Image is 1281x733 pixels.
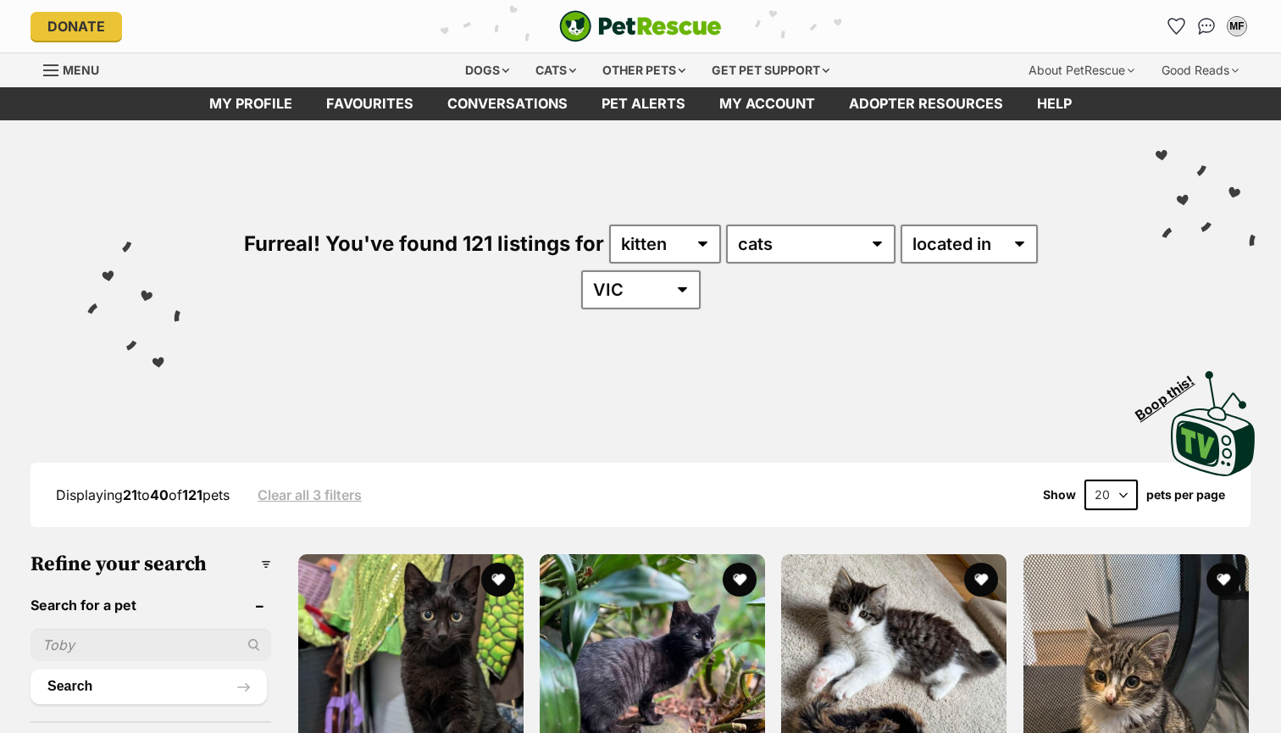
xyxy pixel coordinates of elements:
[30,629,271,661] input: Toby
[585,87,702,120] a: Pet alerts
[182,486,202,503] strong: 121
[559,10,722,42] img: logo-cat-932fe2b9b8326f06289b0f2fb663e598f794de774fb13d1741a6617ecf9a85b4.svg
[1162,13,1250,40] ul: Account quick links
[123,486,137,503] strong: 21
[150,486,169,503] strong: 40
[1162,13,1189,40] a: Favourites
[832,87,1020,120] a: Adopter resources
[30,12,122,41] a: Donate
[524,53,588,87] div: Cats
[700,53,841,87] div: Get pet support
[1171,356,1256,480] a: Boop this!
[192,87,309,120] a: My profile
[430,87,585,120] a: conversations
[1150,53,1250,87] div: Good Reads
[1146,488,1225,502] label: pets per page
[30,597,271,613] header: Search for a pet
[965,563,999,597] button: favourite
[559,10,722,42] a: PetRescue
[453,53,521,87] div: Dogs
[63,63,99,77] span: Menu
[30,553,271,576] h3: Refine your search
[1193,13,1220,40] a: Conversations
[591,53,697,87] div: Other pets
[30,669,267,703] button: Search
[1198,18,1216,35] img: chat-41dd97257d64d25036548639549fe6c8038ab92f7586957e7f3b1b290dea8141.svg
[1171,371,1256,476] img: PetRescue TV logo
[258,487,362,503] a: Clear all 3 filters
[702,87,832,120] a: My account
[244,231,604,256] span: Furreal! You've found 121 listings for
[1017,53,1146,87] div: About PetRescue
[1020,87,1089,120] a: Help
[43,53,111,84] a: Menu
[1228,18,1245,35] div: MF
[1206,563,1240,597] button: favourite
[481,563,515,597] button: favourite
[56,486,230,503] span: Displaying to of pets
[309,87,430,120] a: Favourites
[723,563,757,597] button: favourite
[1133,362,1211,423] span: Boop this!
[1043,488,1076,502] span: Show
[1223,13,1250,40] button: My account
